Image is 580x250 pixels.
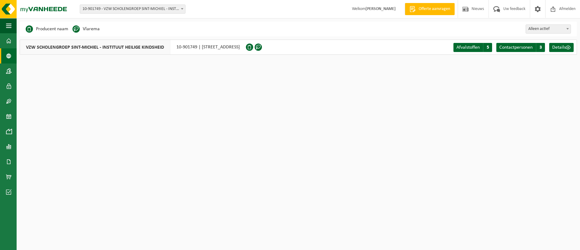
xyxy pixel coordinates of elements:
[20,40,170,54] span: VZW SCHOLENGROEP SINT-MICHIEL - INSTITUUT HEILIGE KINDSHEID
[456,45,480,50] span: Afvalstoffen
[72,24,100,34] li: Vlarema
[20,40,246,55] div: 10-901749 | [STREET_ADDRESS]
[526,24,571,34] span: Alleen actief
[405,3,455,15] a: Offerte aanvragen
[366,7,396,11] strong: [PERSON_NAME]
[496,43,545,52] a: Contactpersonen 3
[26,24,68,34] li: Producent naam
[483,43,492,52] span: 5
[453,43,492,52] a: Afvalstoffen 5
[536,43,545,52] span: 3
[80,5,185,14] span: 10-901749 - VZW SCHOLENGROEP SINT-MICHIEL - INSTITUUT HEILIGE KINDSHEID - ARDOOIE
[80,5,185,13] span: 10-901749 - VZW SCHOLENGROEP SINT-MICHIEL - INSTITUUT HEILIGE KINDSHEID - ARDOOIE
[549,43,574,52] a: Details
[499,45,533,50] span: Contactpersonen
[526,25,571,33] span: Alleen actief
[552,45,566,50] span: Details
[417,6,452,12] span: Offerte aanvragen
